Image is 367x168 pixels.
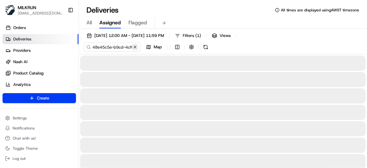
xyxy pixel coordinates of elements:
a: Providers [3,45,79,56]
a: Product Catalog [3,68,79,78]
span: Orders [13,25,26,31]
span: Product Catalog [13,70,44,76]
button: Settings [3,114,76,123]
span: [DATE] 12:00 AM - [DATE] 11:59 PM [94,33,164,39]
span: Deliveries [13,36,31,42]
button: Create [3,93,76,103]
span: Analytics [13,82,31,87]
span: Providers [13,48,31,53]
h1: Deliveries [86,5,119,15]
span: ( 1 ) [195,33,201,39]
button: Map [143,43,165,51]
a: Nash AI [3,57,79,67]
span: Chat with us! [13,136,36,141]
button: Log out [3,154,76,163]
input: Type to search [84,43,141,51]
span: All times are displayed using AWST timezone [281,8,359,13]
button: Filters(1) [172,31,204,40]
a: Deliveries [3,34,79,44]
span: Create [37,95,49,101]
span: Flagged [128,19,147,27]
button: Refresh [201,43,210,51]
button: [DATE] 12:00 AM - [DATE] 11:59 PM [84,31,167,40]
span: Map [154,44,162,50]
span: Settings [13,116,27,121]
button: MILKRUN [18,4,36,11]
button: MILKRUNMILKRUN[EMAIL_ADDRESS][DOMAIN_NAME] [3,3,65,18]
span: Filters [183,33,201,39]
button: Views [209,31,234,40]
a: Orders [3,23,79,33]
button: Toggle Theme [3,144,76,153]
button: Chat with us! [3,134,76,143]
button: [EMAIL_ADDRESS][DOMAIN_NAME] [18,11,63,16]
span: Notifications [13,126,35,131]
span: Views [220,33,231,39]
button: Notifications [3,124,76,133]
span: Assigned [99,19,121,27]
img: MILKRUN [5,5,15,15]
span: Nash AI [13,59,27,65]
span: All [86,19,92,27]
a: Analytics [3,80,79,90]
span: Log out [13,156,26,161]
span: Toggle Theme [13,146,38,151]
